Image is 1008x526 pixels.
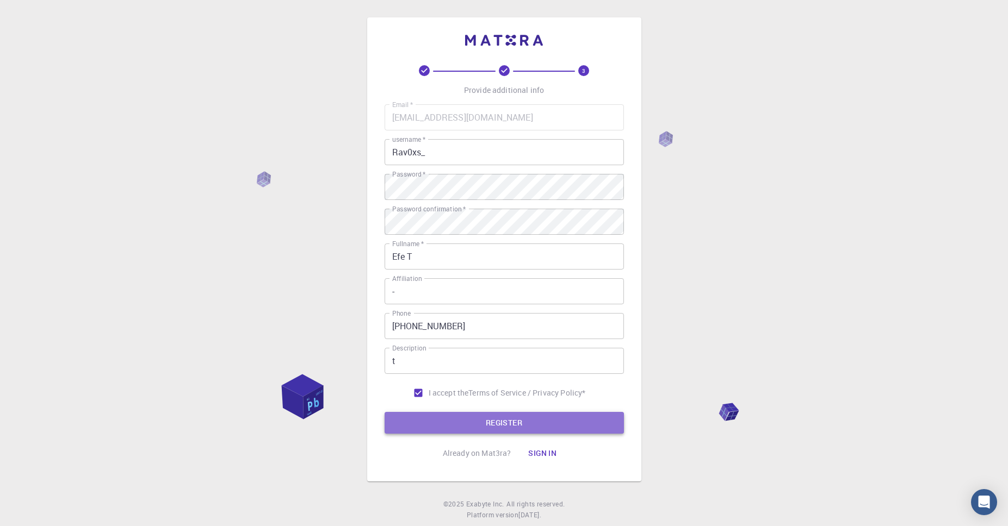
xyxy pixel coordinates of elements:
[392,204,466,214] label: Password confirmation
[385,412,624,434] button: REGISTER
[466,499,504,508] span: Exabyte Inc.
[518,510,541,519] span: [DATE] .
[467,510,518,521] span: Platform version
[392,135,425,144] label: username
[518,510,541,521] a: [DATE].
[443,499,466,510] span: © 2025
[392,239,424,248] label: Fullname
[392,170,425,179] label: Password
[468,387,585,398] a: Terms of Service / Privacy Policy*
[582,67,585,74] text: 3
[520,442,565,464] button: Sign in
[468,387,585,398] p: Terms of Service / Privacy Policy *
[392,274,422,283] label: Affiliation
[466,499,504,510] a: Exabyte Inc.
[443,448,511,459] p: Already on Mat3ra?
[971,489,997,515] div: Open Intercom Messenger
[392,100,413,109] label: Email
[506,499,565,510] span: All rights reserved.
[429,387,469,398] span: I accept the
[392,309,411,318] label: Phone
[392,343,426,353] label: Description
[464,85,544,96] p: Provide additional info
